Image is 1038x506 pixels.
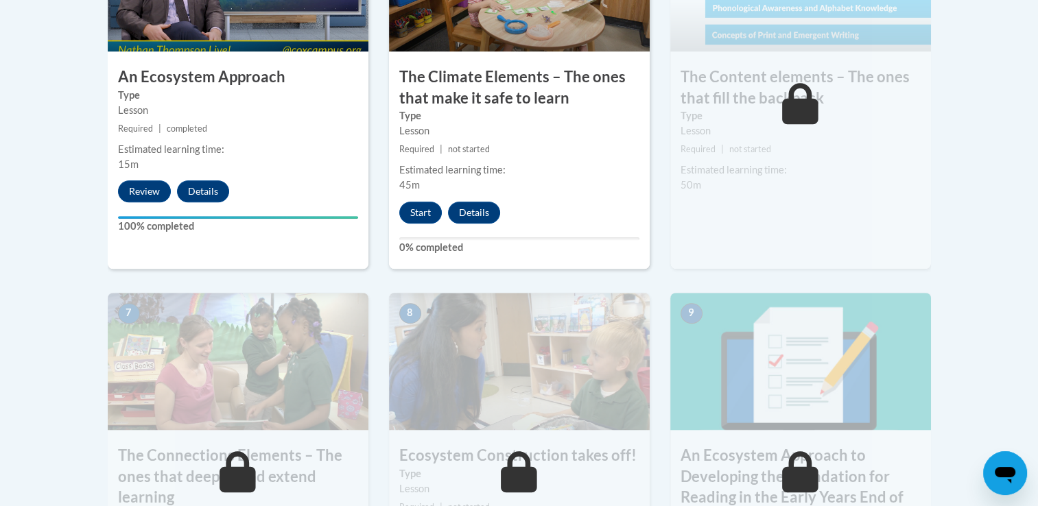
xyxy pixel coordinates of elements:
label: 0% completed [399,240,639,255]
span: 8 [399,303,421,324]
label: Type [399,108,639,123]
span: | [721,144,724,154]
img: Course Image [389,293,650,430]
span: Required [118,123,153,134]
div: Lesson [681,123,921,138]
label: 100% completed [118,219,358,234]
h3: An Ecosystem Approach [108,67,368,88]
label: Type [399,466,639,481]
h3: The Climate Elements – The ones that make it safe to learn [389,67,650,109]
button: Review [118,180,171,202]
div: Lesson [118,103,358,118]
span: not started [729,144,771,154]
span: 9 [681,303,703,324]
span: Required [399,144,434,154]
span: completed [167,123,207,134]
span: 7 [118,303,140,324]
span: 50m [681,179,701,191]
div: Lesson [399,481,639,496]
label: Type [118,88,358,103]
div: Estimated learning time: [681,162,921,178]
div: Lesson [399,123,639,138]
button: Start [399,202,442,224]
div: Estimated learning time: [118,142,358,157]
span: Required [681,144,716,154]
span: 15m [118,158,139,170]
div: Estimated learning time: [399,162,639,178]
h3: The Content elements – The ones that fill the backpack [670,67,931,109]
span: | [158,123,161,134]
span: 45m [399,179,420,191]
span: not started [448,144,490,154]
iframe: Button to launch messaging window [983,451,1027,495]
button: Details [448,202,500,224]
div: Your progress [118,216,358,219]
img: Course Image [670,293,931,430]
img: Course Image [108,293,368,430]
button: Details [177,180,229,202]
span: | [440,144,443,154]
label: Type [681,108,921,123]
h3: Ecosystem Construction takes off! [389,445,650,466]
